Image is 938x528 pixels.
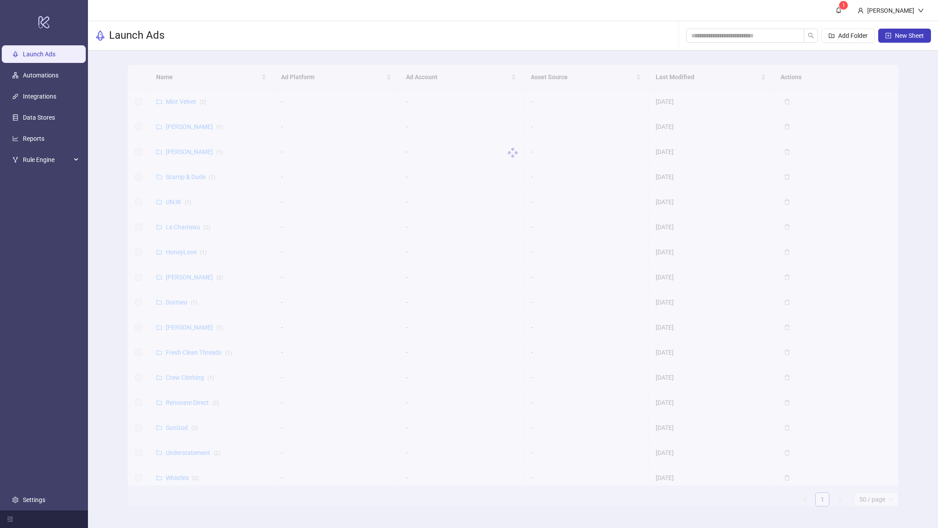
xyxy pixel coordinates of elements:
a: Launch Ads [23,51,55,58]
span: fork [12,157,18,163]
span: bell [836,7,842,13]
span: folder-add [829,33,835,39]
span: down [918,7,924,14]
a: Integrations [23,93,56,100]
span: search [808,33,814,39]
sup: 1 [839,1,848,10]
span: plus-square [885,33,891,39]
span: user [858,7,864,14]
div: [PERSON_NAME] [864,6,918,15]
button: New Sheet [878,29,931,43]
button: Add Folder [821,29,875,43]
a: Data Stores [23,114,55,121]
span: Rule Engine [23,151,71,169]
span: 1 [842,2,845,8]
h3: Launch Ads [109,29,164,43]
a: Automations [23,72,58,79]
span: New Sheet [895,32,924,39]
span: menu-fold [7,516,13,522]
a: Reports [23,135,44,142]
span: Add Folder [838,32,868,39]
a: Settings [23,496,45,503]
span: rocket [95,30,106,41]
